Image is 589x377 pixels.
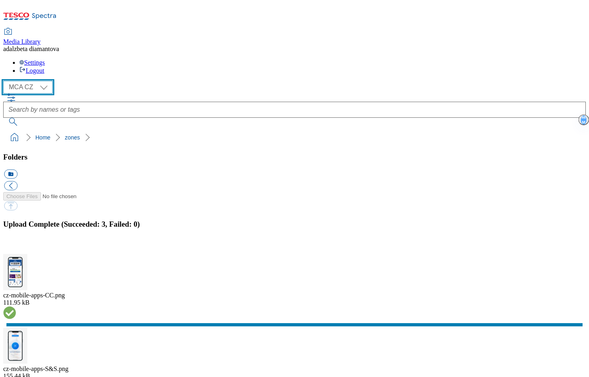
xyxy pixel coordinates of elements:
nav: breadcrumb [3,130,586,145]
span: ad [3,45,9,52]
a: home [8,131,21,144]
a: Settings [19,59,45,66]
span: Media Library [3,38,41,45]
a: Logout [19,67,44,74]
div: 111.95 kB [3,299,586,306]
a: zones [65,134,80,141]
div: cz-mobile-apps-S&S.png [3,365,586,373]
h3: Folders [3,153,586,162]
a: Home [35,134,50,141]
div: cz-mobile-apps-CC.png [3,292,586,299]
a: Media Library [3,29,41,45]
span: alzbeta diamantova [9,45,59,52]
h3: Upload Complete (Succeeded: 3, Failed: 0) [3,220,586,229]
img: preview [3,254,27,290]
input: Search by names or tags [3,102,586,118]
img: preview [3,328,27,364]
